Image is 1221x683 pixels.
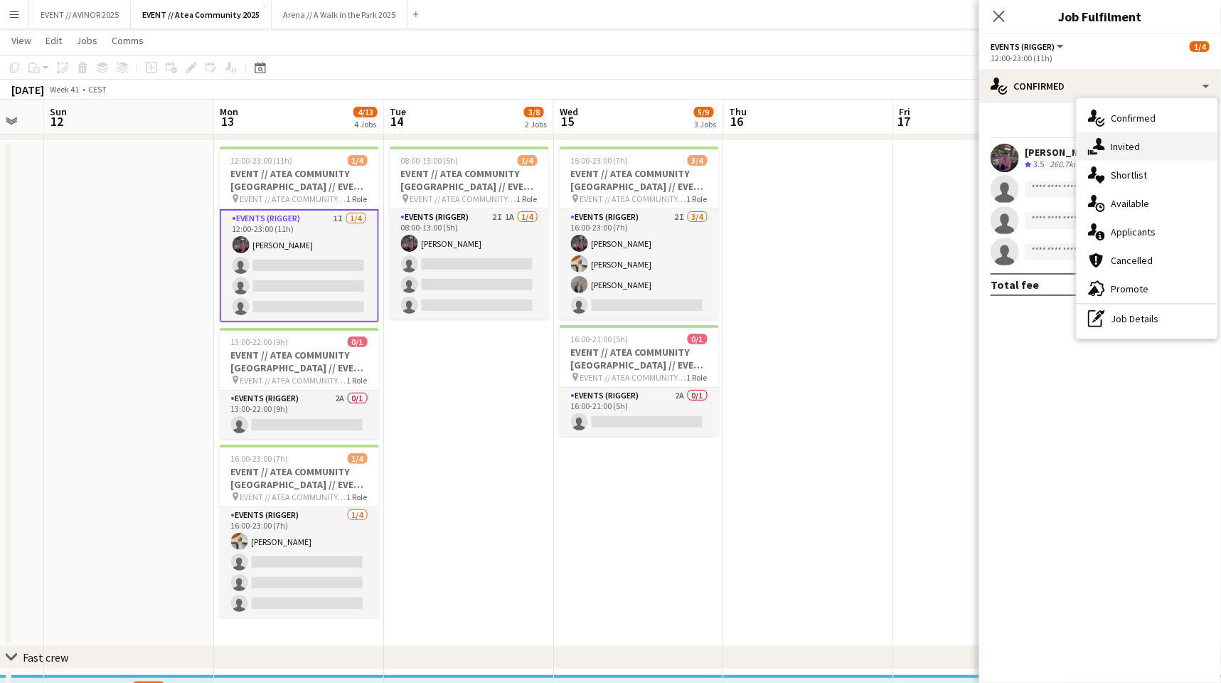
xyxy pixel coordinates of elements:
a: Edit [40,31,68,50]
span: 5/9 [694,107,714,117]
a: Jobs [70,31,103,50]
span: 14 [388,113,406,129]
span: 08:00-13:00 (5h) [401,155,459,166]
span: 0/1 [348,337,368,347]
span: 1 Role [347,492,368,502]
a: View [6,31,37,50]
span: View [11,34,31,47]
h3: EVENT // ATEA COMMUNITY [GEOGRAPHIC_DATA] // EVENT CREW [220,167,379,193]
div: 4 Jobs [354,119,377,129]
h3: EVENT // ATEA COMMUNITY [GEOGRAPHIC_DATA] // EVENT CREW [560,346,719,371]
span: Cancelled [1111,254,1153,267]
span: 3/8 [524,107,544,117]
h3: EVENT // ATEA COMMUNITY [GEOGRAPHIC_DATA] // EVENT CREW [220,349,379,374]
span: EVENT // ATEA COMMUNITY [GEOGRAPHIC_DATA] // EVENT CREW [410,194,517,204]
button: EVENT // AVINOR 2025 [29,1,131,28]
app-job-card: 16:00-21:00 (5h)0/1EVENT // ATEA COMMUNITY [GEOGRAPHIC_DATA] // EVENT CREW EVENT // ATEA COMMUNIT... [560,325,719,436]
span: Wed [560,105,578,118]
span: EVENT // ATEA COMMUNITY [GEOGRAPHIC_DATA] // EVENT CREW [240,492,347,502]
div: 260.7km [1047,159,1083,171]
span: Edit [46,34,62,47]
div: [PERSON_NAME] [1025,146,1100,159]
span: 1 Role [347,194,368,204]
span: Tue [390,105,406,118]
app-job-card: 16:00-23:00 (7h)3/4EVENT // ATEA COMMUNITY [GEOGRAPHIC_DATA] // EVENT CREW EVENT // ATEA COMMUNIT... [560,147,719,319]
span: Fri [900,105,911,118]
span: 1 Role [687,194,708,204]
h3: Job Fulfilment [979,7,1221,26]
span: Events (Rigger) [991,41,1055,52]
a: Comms [106,31,149,50]
span: Thu [730,105,747,118]
div: Job Details [1077,305,1217,333]
app-job-card: 16:00-23:00 (7h)1/4EVENT // ATEA COMMUNITY [GEOGRAPHIC_DATA] // EVENT CREW EVENT // ATEA COMMUNIT... [220,445,379,618]
span: 15 [558,113,578,129]
app-card-role: Events (Rigger)2A0/116:00-21:00 (5h) [560,388,719,436]
button: Arena // A Walk in the Park 2025 [272,1,407,28]
h3: EVENT // ATEA COMMUNITY [GEOGRAPHIC_DATA] // EVENT CREW [390,167,549,193]
span: 12 [48,113,67,129]
div: 12:00-23:00 (11h) [991,53,1210,63]
span: 16:00-21:00 (5h) [571,334,629,344]
app-card-role: Events (Rigger)1/416:00-23:00 (7h)[PERSON_NAME] [220,507,379,618]
span: Jobs [76,34,97,47]
span: 1 Role [687,372,708,383]
span: Sun [50,105,67,118]
button: Events (Rigger) [991,41,1066,52]
app-job-card: 08:00-13:00 (5h)1/4EVENT // ATEA COMMUNITY [GEOGRAPHIC_DATA] // EVENT CREW EVENT // ATEA COMMUNIT... [390,147,549,319]
app-card-role: Events (Rigger)2I3/416:00-23:00 (7h)[PERSON_NAME][PERSON_NAME][PERSON_NAME] [560,209,719,319]
div: Fast crew [23,650,68,665]
span: 3.5 [1033,159,1044,169]
div: [DATE] [11,83,44,97]
h3: EVENT // ATEA COMMUNITY [GEOGRAPHIC_DATA] // EVENT CREW [560,167,719,193]
span: 16:00-23:00 (7h) [231,453,289,464]
div: Total fee [991,277,1039,292]
span: 1/4 [348,155,368,166]
div: 3 Jobs [695,119,717,129]
span: 1 Role [517,194,538,204]
span: Confirmed [1111,112,1156,125]
span: 16:00-23:00 (7h) [571,155,629,166]
span: 1/4 [518,155,538,166]
span: EVENT // ATEA COMMUNITY [GEOGRAPHIC_DATA] // EVENT CREW [240,375,347,386]
span: 16 [727,113,747,129]
span: 1/4 [1190,41,1210,52]
button: EVENT // Atea Community 2025 [131,1,272,28]
span: Shortlist [1111,169,1147,181]
app-card-role: Events (Rigger)2A0/113:00-22:00 (9h) [220,391,379,439]
app-job-card: 13:00-22:00 (9h)0/1EVENT // ATEA COMMUNITY [GEOGRAPHIC_DATA] // EVENT CREW EVENT // ATEA COMMUNIT... [220,328,379,439]
span: Mon [220,105,238,118]
h3: EVENT // ATEA COMMUNITY [GEOGRAPHIC_DATA] // EVENT CREW [220,465,379,491]
span: Comms [112,34,144,47]
span: Week 41 [47,84,82,95]
span: Applicants [1111,226,1156,238]
app-job-card: 12:00-23:00 (11h)1/4EVENT // ATEA COMMUNITY [GEOGRAPHIC_DATA] // EVENT CREW EVENT // ATEA COMMUNI... [220,147,379,322]
span: 1 Role [347,375,368,386]
span: 1/4 [348,453,368,464]
span: 12:00-23:00 (11h) [231,155,293,166]
span: 17 [897,113,911,129]
span: EVENT // ATEA COMMUNITY [GEOGRAPHIC_DATA] // EVENT CREW [240,194,347,204]
span: Invited [1111,140,1140,153]
app-card-role: Events (Rigger)1I1/412:00-23:00 (11h)[PERSON_NAME] [220,209,379,322]
span: 13:00-22:00 (9h) [231,337,289,347]
span: 4/13 [353,107,378,117]
div: Confirmed [979,69,1221,103]
div: CEST [88,84,107,95]
span: EVENT // ATEA COMMUNITY [GEOGRAPHIC_DATA] // EVENT CREW [580,194,687,204]
div: 2 Jobs [525,119,547,129]
span: 13 [218,113,238,129]
span: 0/1 [688,334,708,344]
app-card-role: Events (Rigger)2I1A1/408:00-13:00 (5h)[PERSON_NAME] [390,209,549,319]
span: Promote [1111,282,1148,295]
span: EVENT // ATEA COMMUNITY [GEOGRAPHIC_DATA] // EVENT CREW [580,372,687,383]
span: Available [1111,197,1149,210]
span: 3/4 [688,155,708,166]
